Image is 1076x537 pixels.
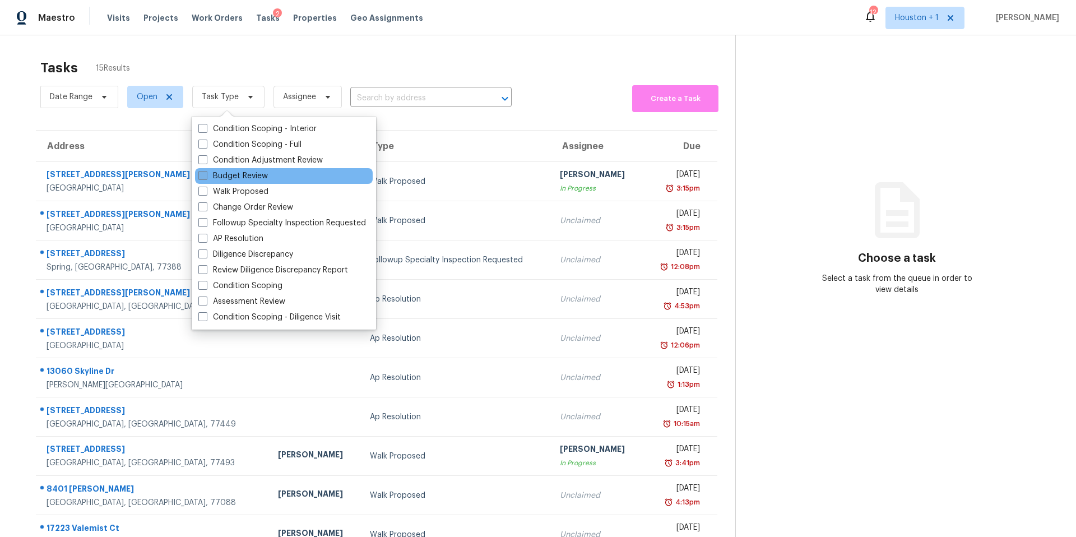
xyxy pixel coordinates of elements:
img: Overdue Alarm Icon [665,222,674,233]
span: Assignee [283,91,316,103]
div: 17223 Valemist Ct [47,522,260,536]
label: Budget Review [198,170,268,182]
div: Walk Proposed [370,215,542,226]
div: [PERSON_NAME][GEOGRAPHIC_DATA] [47,379,260,391]
div: [DATE] [652,169,700,183]
div: 1:13pm [675,379,700,390]
div: [STREET_ADDRESS][PERSON_NAME] [47,287,260,301]
span: Visits [107,12,130,24]
img: Overdue Alarm Icon [664,497,673,508]
label: Walk Proposed [198,186,268,197]
div: 10:15am [671,418,700,429]
span: Task Type [202,91,239,103]
div: [GEOGRAPHIC_DATA], [GEOGRAPHIC_DATA], 77088 [47,497,260,508]
div: [PERSON_NAME] [278,449,353,463]
div: [STREET_ADDRESS] [47,248,260,262]
img: Overdue Alarm Icon [664,457,673,469]
div: [DATE] [652,443,700,457]
div: Unclaimed [560,215,634,226]
label: Condition Adjustment Review [198,155,323,166]
div: [DATE] [652,208,700,222]
div: Unclaimed [560,254,634,266]
div: 3:15pm [674,222,700,233]
button: Open [497,91,513,107]
span: Create a Task [638,92,713,105]
span: [PERSON_NAME] [991,12,1059,24]
div: [GEOGRAPHIC_DATA] [47,223,260,234]
label: Condition Scoping - Diligence Visit [198,312,341,323]
span: Date Range [50,91,92,103]
div: [STREET_ADDRESS] [47,443,260,457]
label: Condition Scoping - Full [198,139,302,150]
th: Assignee [551,131,643,162]
div: Walk Proposed [370,451,542,462]
div: Followup Specialty Inspection Requested [370,254,542,266]
img: Overdue Alarm Icon [663,300,672,312]
span: Properties [293,12,337,24]
div: [DATE] [652,286,700,300]
div: Unclaimed [560,294,634,305]
div: Ap Resolution [370,333,542,344]
label: Change Order Review [198,202,293,213]
div: [STREET_ADDRESS] [47,326,260,340]
div: [DATE] [652,404,700,418]
div: Unclaimed [560,372,634,383]
div: [STREET_ADDRESS] [47,405,260,419]
div: 3:15pm [674,183,700,194]
div: [DATE] [652,326,700,340]
div: In Progress [560,183,634,194]
span: 15 Results [96,63,130,74]
span: Houston + 1 [895,12,939,24]
label: AP Resolution [198,233,263,244]
div: [PERSON_NAME] [560,443,634,457]
div: 2 [273,8,282,20]
div: Select a task from the queue in order to view details [817,273,978,295]
div: Unclaimed [560,411,634,423]
div: 4:53pm [672,300,700,312]
button: Create a Task [632,85,718,112]
h2: Tasks [40,62,78,73]
div: [DATE] [652,522,700,536]
div: [GEOGRAPHIC_DATA], [GEOGRAPHIC_DATA], 77493 [47,457,260,469]
input: Search by address [350,90,480,107]
div: Ap Resolution [370,411,542,423]
div: [GEOGRAPHIC_DATA], [GEOGRAPHIC_DATA], 77449 [47,301,260,312]
label: Condition Scoping [198,280,282,291]
label: Diligence Discrepancy [198,249,293,260]
span: Tasks [256,14,280,22]
div: [DATE] [652,365,700,379]
span: Maestro [38,12,75,24]
div: In Progress [560,457,634,469]
label: Review Diligence Discrepancy Report [198,265,348,276]
span: Projects [143,12,178,24]
div: Walk Proposed [370,490,542,501]
th: Due [643,131,717,162]
div: [GEOGRAPHIC_DATA] [47,183,260,194]
div: 4:13pm [673,497,700,508]
div: [PERSON_NAME] [560,169,634,183]
div: 12:06pm [669,340,700,351]
div: [GEOGRAPHIC_DATA], [GEOGRAPHIC_DATA], 77449 [47,419,260,430]
th: Address [36,131,269,162]
div: [DATE] [652,247,700,261]
div: 12:08pm [669,261,700,272]
div: [PERSON_NAME] [278,488,353,502]
div: 12 [869,7,877,18]
img: Overdue Alarm Icon [660,261,669,272]
img: Overdue Alarm Icon [660,340,669,351]
h3: Choose a task [858,253,936,264]
span: Work Orders [192,12,243,24]
div: Walk Proposed [370,176,542,187]
div: 13060 Skyline Dr [47,365,260,379]
th: Type [361,131,551,162]
label: Assessment Review [198,296,285,307]
div: Ap Resolution [370,372,542,383]
img: Overdue Alarm Icon [662,418,671,429]
label: Condition Scoping - Interior [198,123,317,135]
div: 8401 [PERSON_NAME] [47,483,260,497]
span: Open [137,91,157,103]
span: Geo Assignments [350,12,423,24]
div: [GEOGRAPHIC_DATA] [47,340,260,351]
div: Spring, [GEOGRAPHIC_DATA], 77388 [47,262,260,273]
img: Overdue Alarm Icon [666,379,675,390]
